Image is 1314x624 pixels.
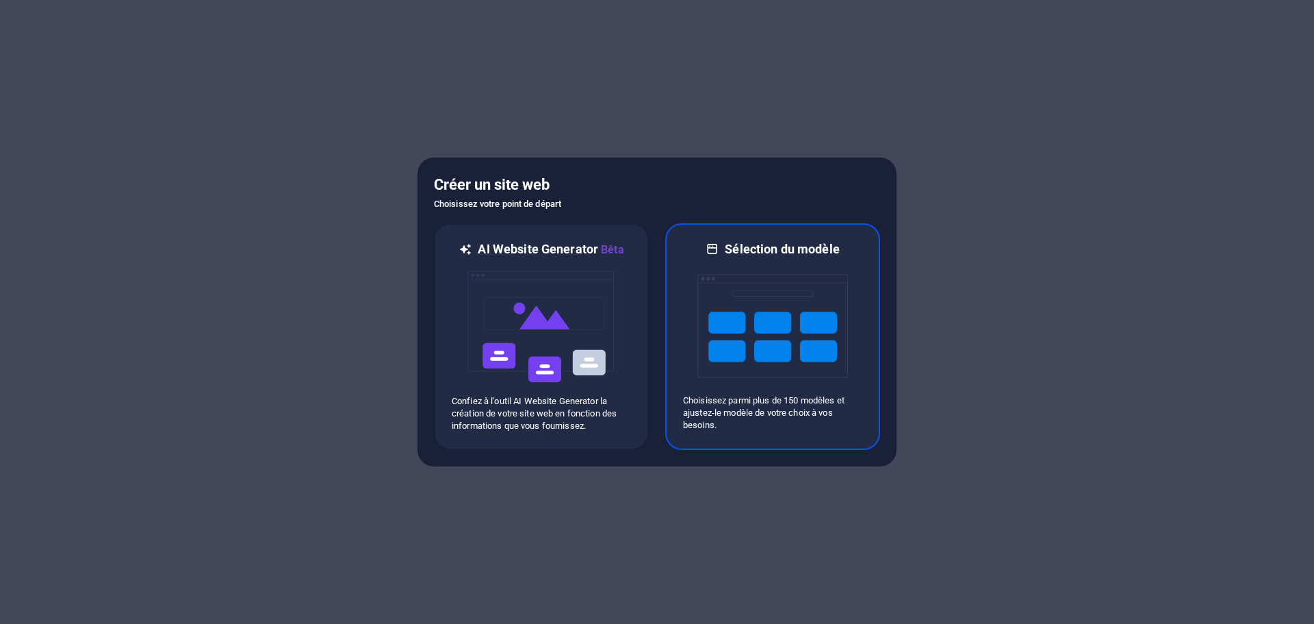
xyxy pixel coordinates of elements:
[434,174,880,196] h5: Créer un site web
[598,243,624,256] span: Bêta
[466,258,617,395] img: ai
[434,223,649,450] div: AI Website GeneratorBêtaaiConfiez à l'outil AI Website Generator la création de votre site web en...
[434,196,880,212] h6: Choisissez votre point de départ
[725,241,840,258] h6: Sélection du modèle
[665,223,880,450] div: Sélection du modèleChoisissez parmi plus de 150 modèles et ajustez-le modèle de votre choix à vos...
[452,395,631,432] p: Confiez à l'outil AI Website Generator la création de votre site web en fonction des informations...
[478,241,623,258] h6: AI Website Generator
[683,395,862,432] p: Choisissez parmi plus de 150 modèles et ajustez-le modèle de votre choix à vos besoins.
